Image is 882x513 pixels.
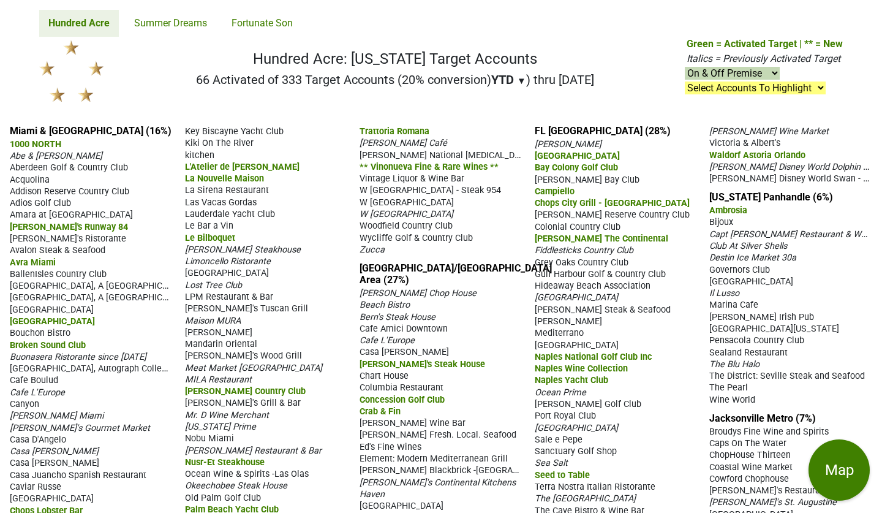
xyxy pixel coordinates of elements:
[535,493,636,504] span: The [GEOGRAPHIC_DATA]
[535,305,671,315] span: [PERSON_NAME] Steak & Seafood
[125,10,216,37] a: Summer Dreams
[709,359,759,370] span: The Blu Halo
[10,482,61,492] span: Caviar Russe
[196,50,594,68] h1: Hundred Acre: [US_STATE] Target Accounts
[185,268,269,278] span: [GEOGRAPHIC_DATA]
[185,422,256,432] span: [US_STATE] Prime
[10,387,65,398] span: Cafe L'Europe
[185,351,302,361] span: [PERSON_NAME]'s Wood Grill
[535,399,641,409] span: [PERSON_NAME] Golf Club
[10,151,102,161] span: Abe & [PERSON_NAME]
[10,470,146,481] span: Casa Juancho Spanish Restaurant
[709,335,804,346] span: Pensacola Country Club
[535,245,633,256] span: Fiddlesticks Country Club
[360,335,415,346] span: Cafe L'Europe
[535,446,617,457] span: Sanctuary Golf Shop
[535,352,652,362] span: Naples National Golf Club Inc
[491,72,514,87] span: YTD
[535,162,618,173] span: Bay Colony Golf Club
[10,399,39,409] span: Canyon
[185,138,254,148] span: Kiki On The River
[709,205,747,216] span: Ambrosia
[709,395,755,405] span: Wine World
[10,375,58,386] span: Cafe Boulud
[10,222,128,232] span: [PERSON_NAME]'s Runway 84
[535,186,575,197] span: Campiello
[39,10,119,37] a: Hundred Acre
[809,439,870,501] button: Map
[10,125,171,137] a: Miami & [GEOGRAPHIC_DATA] (16%)
[709,497,837,507] span: [PERSON_NAME]'s St. Augustine
[10,411,104,421] span: [PERSON_NAME] Miami
[185,280,242,291] span: Lost Tree Club
[709,288,739,298] span: Il Lusso
[535,411,596,421] span: Port Royal Club
[709,412,816,424] a: Jacksonville Metro (7%)
[10,305,94,315] span: [GEOGRAPHIC_DATA]
[709,312,814,322] span: [PERSON_NAME] Irish Pub
[360,288,477,298] span: [PERSON_NAME] Chop House
[360,221,453,231] span: Woodfield Country Club
[360,233,473,243] span: Wycliffe Golf & Country Club
[709,462,793,473] span: Coastal Wine Market
[709,438,786,449] span: Caps On The Water
[709,450,791,460] span: ChopHouse Thirteen
[535,340,619,351] span: [GEOGRAPHIC_DATA]
[535,328,584,338] span: Mediterrano
[709,427,829,437] span: Broudys Fine Wine and Spirits
[687,38,843,50] span: Green = Activated Target | ** = New
[185,327,252,338] span: [PERSON_NAME]
[535,375,608,386] span: Naples Yacht Club
[185,233,235,243] span: Le Bilboquet
[709,241,787,251] span: Club At Silver Shells
[360,197,454,208] span: W [GEOGRAPHIC_DATA]
[709,191,833,203] a: [US_STATE] Panhandle (6%)
[360,347,449,357] span: Casa [PERSON_NAME]
[10,340,86,351] span: Broken Sound Club
[10,328,70,338] span: Bouchon Bistro
[185,469,309,479] span: Ocean Wine & Spirits -Las Olas
[10,316,95,327] span: [GEOGRAPHIC_DATA]
[360,382,443,393] span: Columbia Restaurant
[535,458,568,468] span: Sea Salt
[535,151,620,161] span: [GEOGRAPHIC_DATA]
[535,139,601,150] span: [PERSON_NAME]
[10,362,182,374] span: [GEOGRAPHIC_DATA], Autograph Collection
[535,210,690,220] span: [PERSON_NAME] Reserve Country Club
[535,423,618,433] span: [GEOGRAPHIC_DATA]
[185,457,265,468] span: Nusr-Et Steakhouse
[10,234,126,244] span: [PERSON_NAME]'s Ristorante
[10,186,129,197] span: Addison Reserve Country Club
[360,418,466,428] span: [PERSON_NAME] Wine Bar
[360,245,385,255] span: Zucca
[535,125,671,137] a: FL [GEOGRAPHIC_DATA] (28%)
[535,470,590,481] span: Seed to Table
[709,324,839,334] span: [GEOGRAPHIC_DATA][US_STATE]
[185,398,301,408] span: [PERSON_NAME]'s Grill & Bar
[222,10,302,37] a: Fortunate Son
[185,209,275,219] span: Lauderdale Yacht Club
[709,276,793,287] span: [GEOGRAPHIC_DATA]
[360,300,410,310] span: Beach Bistro
[360,406,401,417] span: Crab & Fin
[10,435,66,445] span: Casa D'Angelo
[535,482,655,492] span: Terra Nostra Italian Ristorante
[360,262,552,286] a: [GEOGRAPHIC_DATA]/[GEOGRAPHIC_DATA] Area (27%)
[535,198,690,208] span: Chops City Grill - [GEOGRAPHIC_DATA]
[709,300,758,310] span: Marina Cafe
[709,382,748,393] span: The Pearl
[535,316,602,327] span: [PERSON_NAME]
[10,269,107,279] span: BallenIsles Country Club
[10,198,71,208] span: Adios Golf Club
[10,279,190,291] span: [GEOGRAPHIC_DATA], A [GEOGRAPHIC_DATA]
[535,281,650,291] span: Hideaway Beach Association
[535,363,628,374] span: Naples Wine Collection
[185,374,252,385] span: MILA Restaurant
[535,387,586,398] span: Ocean Prime
[360,126,429,137] span: Trattoria Romana
[185,185,269,196] span: La Sirena Restaurant
[535,257,628,268] span: Grey Oaks Country Club
[196,72,594,87] h2: 66 Activated of 333 Target Accounts (20% conversion) ) thru [DATE]
[360,312,435,322] span: Bern's Steak House
[360,185,501,196] span: W [GEOGRAPHIC_DATA] - Steak 954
